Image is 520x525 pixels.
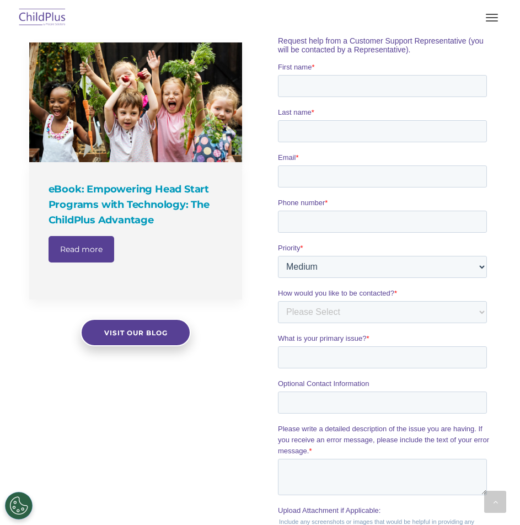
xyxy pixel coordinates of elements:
img: ChildPlus by Procare Solutions [17,5,68,31]
a: Visit our blog [81,319,191,346]
span: Visit our blog [104,329,167,337]
h4: eBook: Empowering Head Start Programs with Technology: The ChildPlus Advantage [49,181,226,228]
a: Read more [49,236,114,262]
